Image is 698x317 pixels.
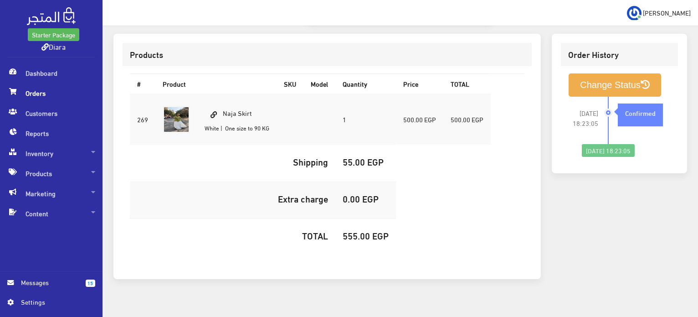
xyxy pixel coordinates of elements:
[582,144,635,157] div: [DATE] 18:23:05
[137,193,328,203] h5: Extra charge
[443,94,491,145] td: 500.00 EGP
[335,94,396,145] td: 1
[155,74,277,94] th: Product
[396,74,443,94] th: Price
[7,143,95,163] span: Inventory
[643,7,691,18] span: [PERSON_NAME]
[568,50,671,59] h3: Order History
[652,255,687,289] iframe: Drift Widget Chat Controller
[7,277,95,297] a: 15 Messages
[221,122,269,133] small: | One size to 90 KG
[137,156,328,166] h5: Shipping
[130,74,155,94] th: #
[7,203,95,223] span: Content
[205,122,219,133] small: White
[7,163,95,183] span: Products
[443,74,491,94] th: TOTAL
[396,94,443,145] td: 500.00 EGP
[343,156,389,166] h5: 55.00 EGP
[7,83,95,103] span: Orders
[569,73,661,97] button: Change Status
[7,103,95,123] span: Customers
[130,50,524,59] h3: Products
[568,108,598,128] span: [DATE] 18:23:05
[277,74,303,94] th: SKU
[7,123,95,143] span: Reports
[86,280,95,287] span: 15
[21,277,78,287] span: Messages
[197,94,277,145] td: Naja Skirt
[335,74,396,94] th: Quantity
[627,6,642,21] img: ...
[627,5,691,20] a: ... [PERSON_NAME]
[27,7,76,25] img: .
[7,63,95,83] span: Dashboard
[625,108,656,118] strong: Confirmed
[343,230,389,240] h5: 555.00 EGP
[303,74,335,94] th: Model
[7,183,95,203] span: Marketing
[137,230,328,240] h5: TOTAL
[21,297,87,307] span: Settings
[28,28,79,41] a: Starter Package
[130,94,155,145] td: 269
[41,40,66,53] a: Diara
[343,193,389,203] h5: 0.00 EGP
[7,297,95,312] a: Settings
